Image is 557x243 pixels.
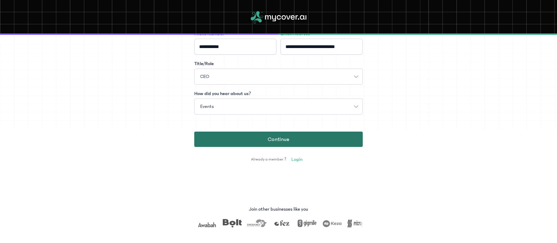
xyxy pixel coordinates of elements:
[297,219,317,227] img: gigmile.png
[196,103,218,110] span: Events
[197,219,217,227] img: awabah.png
[194,99,363,115] button: Events
[196,73,213,80] span: CEO
[247,219,267,227] img: era.png
[347,219,367,227] img: micropay.png
[288,154,306,165] a: Login
[268,135,289,143] span: Continue
[322,219,342,227] img: keza.png
[194,60,214,67] label: Title/Role
[251,157,286,162] span: Already a member ?
[291,156,303,163] span: Login
[249,206,308,213] p: Join other businesses like you
[222,219,242,227] img: bolt.png
[194,132,363,147] button: Continue
[194,90,251,97] label: How did you hear about us?
[272,219,292,227] img: fez.png
[194,69,363,85] button: CEO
